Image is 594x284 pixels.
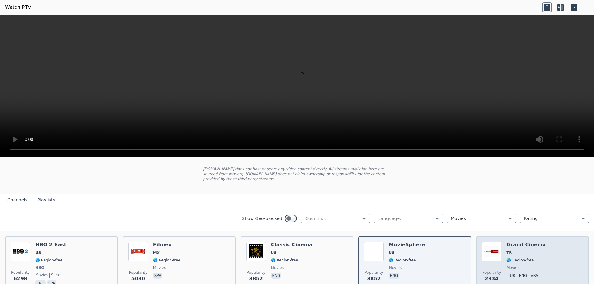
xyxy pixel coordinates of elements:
[482,242,501,261] img: Grand Cinema
[128,242,148,261] img: Filmex
[153,258,180,263] span: 🌎 Region-free
[153,273,162,279] p: spa
[482,270,501,275] span: Popularity
[203,167,391,181] p: [DOMAIN_NAME] does not host or serve any video content directly. All streams available here are s...
[35,258,62,263] span: 🌎 Region-free
[271,242,313,248] h6: Classic Cinema
[530,273,540,279] p: ara
[129,270,148,275] span: Popularity
[506,250,512,255] span: TR
[247,270,265,275] span: Popularity
[506,265,519,270] span: movies
[35,242,66,248] h6: HBO 2 East
[506,242,546,248] h6: Grand Cinema
[131,275,145,282] span: 5030
[35,265,44,270] span: HBO
[518,273,528,279] p: eng
[271,265,284,270] span: movies
[242,215,282,222] label: Show Geo-blocked
[506,258,534,263] span: 🌎 Region-free
[14,275,28,282] span: 6298
[49,273,62,278] span: series
[485,275,499,282] span: 2334
[271,250,277,255] span: US
[35,250,41,255] span: US
[506,273,516,279] p: tur
[389,258,416,263] span: 🌎 Region-free
[11,242,30,261] img: HBO 2 East
[11,270,30,275] span: Popularity
[5,4,31,11] a: WatchIPTV
[389,242,425,248] h6: MovieSphere
[229,172,243,176] a: iptv-org
[367,275,381,282] span: 3852
[389,273,399,279] p: eng
[389,265,402,270] span: movies
[153,265,166,270] span: movies
[271,273,282,279] p: eng
[389,250,394,255] span: US
[364,270,383,275] span: Popularity
[35,273,48,278] span: movies
[153,242,180,248] h6: Filmex
[7,194,28,206] button: Channels
[246,242,266,261] img: Classic Cinema
[364,242,384,261] img: MovieSphere
[37,194,55,206] button: Playlists
[153,250,160,255] span: MX
[249,275,263,282] span: 3852
[271,258,298,263] span: 🌎 Region-free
